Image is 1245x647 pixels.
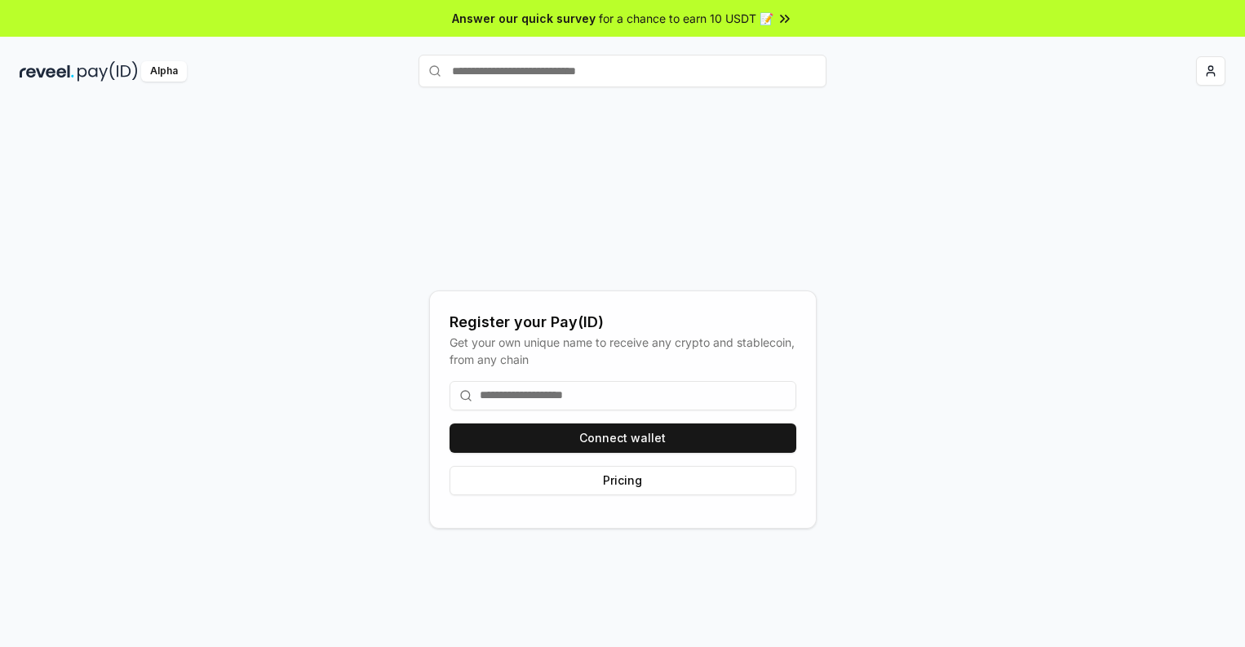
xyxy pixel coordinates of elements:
img: reveel_dark [20,61,74,82]
span: Answer our quick survey [452,10,596,27]
span: for a chance to earn 10 USDT 📝 [599,10,773,27]
img: pay_id [78,61,138,82]
button: Pricing [450,466,796,495]
div: Register your Pay(ID) [450,311,796,334]
div: Get your own unique name to receive any crypto and stablecoin, from any chain [450,334,796,368]
button: Connect wallet [450,423,796,453]
div: Alpha [141,61,187,82]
